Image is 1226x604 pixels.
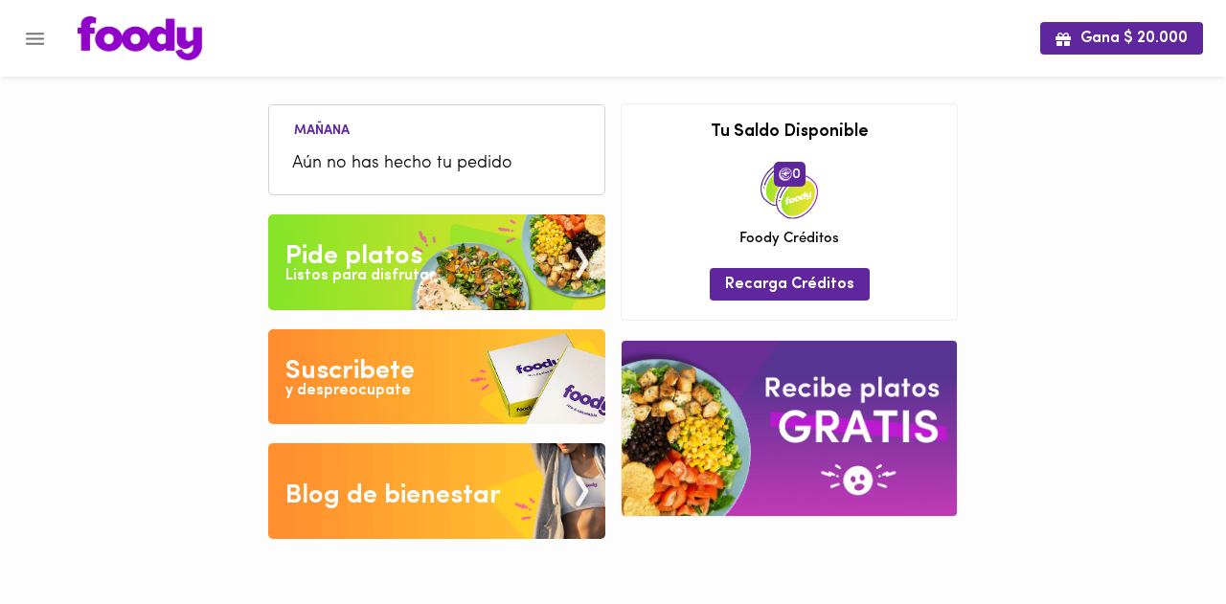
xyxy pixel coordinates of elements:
img: Disfruta bajar de peso [268,329,605,425]
h3: Tu Saldo Disponible [636,123,942,143]
div: Suscribete [285,352,415,391]
div: y despreocupate [285,380,411,402]
iframe: Messagebird Livechat Widget [1115,493,1207,585]
img: logo.png [78,16,202,60]
span: Aún no has hecho tu pedido [292,151,581,177]
button: Gana $ 20.000 [1040,22,1203,54]
div: Listos para disfrutar [285,265,435,287]
span: Recarga Créditos [725,276,854,294]
button: Recarga Créditos [710,268,870,300]
button: Menu [11,15,58,62]
span: Gana $ 20.000 [1056,30,1188,48]
span: Foody Créditos [739,229,839,249]
img: referral-banner.png [622,341,957,516]
img: Blog de bienestar [268,443,605,539]
img: Pide un Platos [268,214,605,310]
span: 0 [774,162,806,187]
div: Pide platos [285,237,422,276]
img: credits-package.png [761,162,818,219]
div: Blog de bienestar [285,477,501,515]
li: Mañana [279,120,365,138]
img: foody-creditos.png [779,168,792,181]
